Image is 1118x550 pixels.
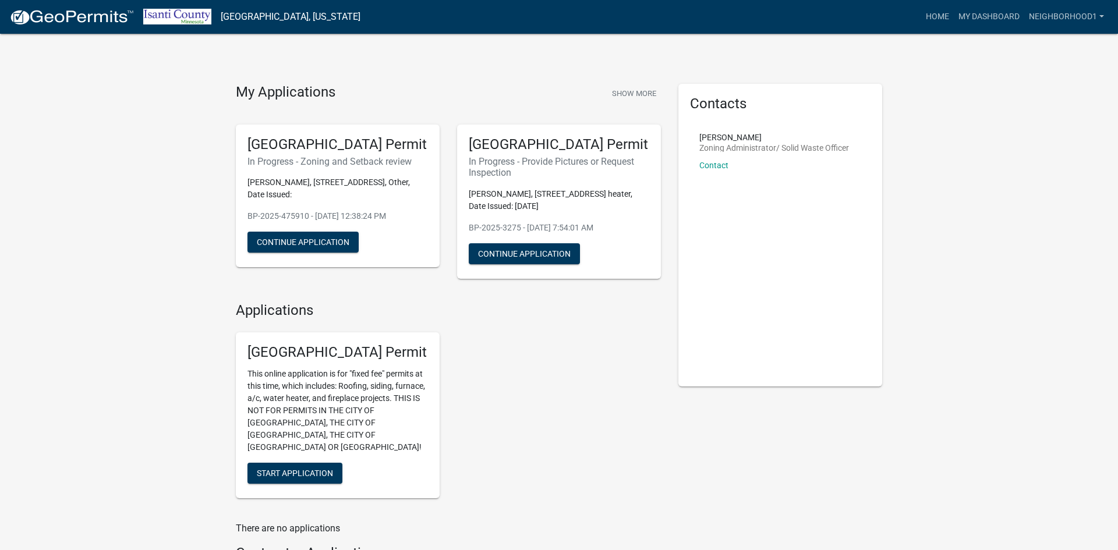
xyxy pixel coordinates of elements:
h4: Applications [236,302,661,319]
p: BP-2025-475910 - [DATE] 12:38:24 PM [247,210,428,222]
a: My Dashboard [954,6,1024,28]
h6: In Progress - Zoning and Setback review [247,156,428,167]
a: Home [921,6,954,28]
h4: My Applications [236,84,335,101]
p: Zoning Administrator/ Solid Waste Officer [699,144,849,152]
button: Show More [607,84,661,103]
wm-workflow-list-section: Applications [236,302,661,508]
a: Contact [699,161,728,170]
p: [PERSON_NAME], [STREET_ADDRESS], Other, Date Issued: [247,176,428,201]
button: Continue Application [247,232,359,253]
h5: Contacts [690,95,871,112]
p: [PERSON_NAME], [STREET_ADDRESS] heater, Date Issued: [DATE] [469,188,649,212]
h5: [GEOGRAPHIC_DATA] Permit [469,136,649,153]
p: BP-2025-3275 - [DATE] 7:54:01 AM [469,222,649,234]
button: Start Application [247,463,342,484]
span: Start Application [257,469,333,478]
button: Continue Application [469,243,580,264]
p: This online application is for "fixed fee" permits at this time, which includes: Roofing, siding,... [247,368,428,453]
p: [PERSON_NAME] [699,133,849,141]
h6: In Progress - Provide Pictures or Request Inspection [469,156,649,178]
h5: [GEOGRAPHIC_DATA] Permit [247,344,428,361]
p: There are no applications [236,521,661,535]
a: Neighborhood1 [1024,6,1109,28]
a: [GEOGRAPHIC_DATA], [US_STATE] [221,7,360,27]
h5: [GEOGRAPHIC_DATA] Permit [247,136,428,153]
img: Isanti County, Minnesota [143,9,211,24]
